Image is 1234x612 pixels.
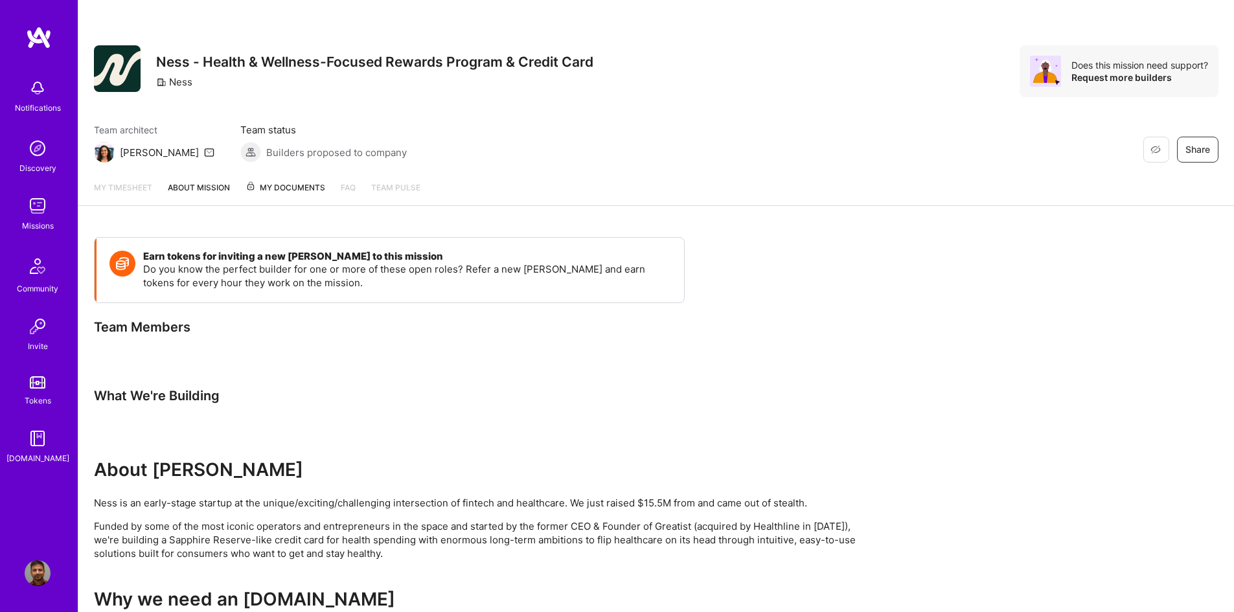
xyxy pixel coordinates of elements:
[25,75,51,101] img: bell
[25,560,51,586] img: User Avatar
[94,319,685,335] div: Team Members
[94,519,871,574] p: Funded by some of the most iconic operators and entrepreneurs in the space and started by the for...
[15,101,61,115] div: Notifications
[28,339,48,353] div: Invite
[94,142,115,163] img: Team Architect
[94,45,141,92] img: Company Logo
[19,161,56,175] div: Discovery
[246,181,325,195] span: My Documents
[143,262,671,289] p: Do you know the perfect builder for one or more of these open roles? Refer a new [PERSON_NAME] an...
[1030,56,1061,87] img: Avatar
[94,589,871,610] h2: Why we need an [DOMAIN_NAME]
[371,183,420,192] span: Team Pulse
[25,135,51,161] img: discovery
[1071,59,1208,71] div: Does this mission need support?
[1150,144,1161,155] i: icon EyeClosed
[1071,71,1208,84] div: Request more builders
[25,425,51,451] img: guide book
[94,496,871,510] p: Ness is an early-stage startup at the unique/exciting/challenging intersection of fintech and hea...
[25,394,51,407] div: Tokens
[120,146,199,159] div: [PERSON_NAME]
[22,219,54,232] div: Missions
[109,251,135,277] img: Token icon
[94,123,214,137] span: Team architect
[17,282,58,295] div: Community
[240,142,261,163] img: Builders proposed to company
[156,75,192,89] div: Ness
[143,251,671,262] h4: Earn tokens for inviting a new [PERSON_NAME] to this mission
[156,54,593,70] h3: Ness - Health & Wellness-Focused Rewards Program & Credit Card
[204,147,214,157] i: icon Mail
[168,181,230,205] a: About Mission
[371,181,420,205] a: Team Pulse
[25,313,51,339] img: Invite
[246,181,325,205] a: My Documents
[341,181,356,205] a: FAQ
[94,387,871,404] div: What We're Building
[22,251,53,282] img: Community
[1177,137,1218,163] button: Share
[26,26,52,49] img: logo
[1185,143,1210,156] span: Share
[30,376,45,389] img: tokens
[94,459,871,481] h2: About [PERSON_NAME]
[21,560,54,586] a: User Avatar
[25,193,51,219] img: teamwork
[6,451,69,465] div: [DOMAIN_NAME]
[156,77,166,87] i: icon CompanyGray
[266,146,407,159] span: Builders proposed to company
[240,123,407,137] span: Team status
[94,181,152,205] a: My timesheet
